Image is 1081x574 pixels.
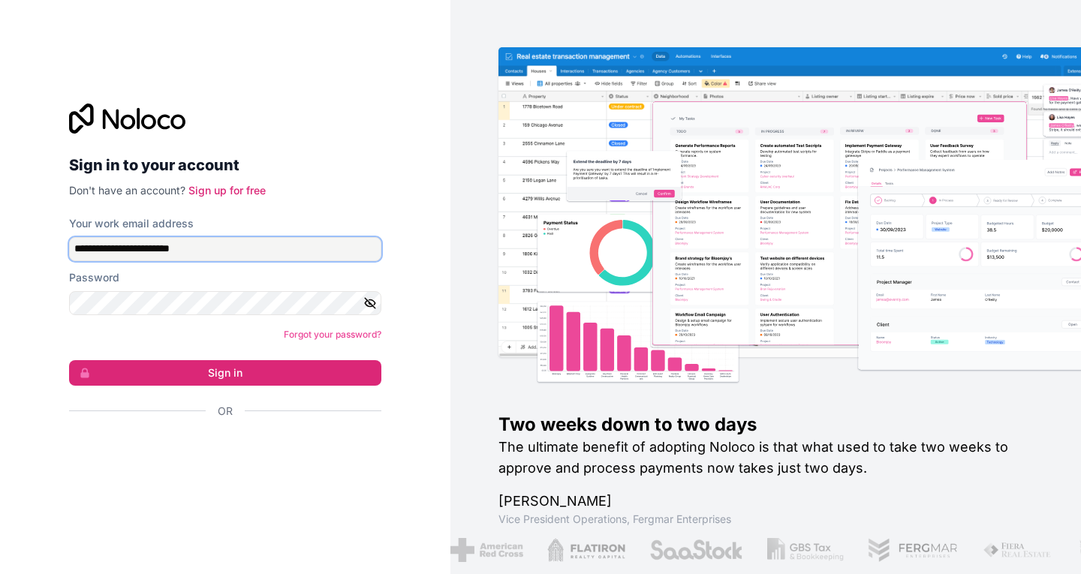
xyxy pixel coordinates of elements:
[69,270,119,285] label: Password
[866,538,957,562] img: /assets/fergmar-CudnrXN5.png
[284,329,381,340] a: Forgot your password?
[545,538,623,562] img: /assets/flatiron-C8eUkumj.png
[69,184,185,197] span: Don't have an account?
[498,512,1033,527] h1: Vice President Operations , Fergmar Enterprises
[498,413,1033,437] h1: Two weeks down to two days
[765,538,842,562] img: /assets/gbstax-C-GtDUiK.png
[69,152,381,179] h2: Sign in to your account
[498,437,1033,479] h2: The ultimate benefit of adopting Noloco is that what used to take two weeks to approve and proces...
[69,237,381,261] input: Email address
[188,184,266,197] a: Sign up for free
[69,291,381,315] input: Password
[69,216,194,231] label: Your work email address
[980,538,1051,562] img: /assets/fiera-fwj2N5v4.png
[448,538,521,562] img: /assets/american-red-cross-BAupjrZR.png
[218,404,233,419] span: Or
[647,538,742,562] img: /assets/saastock-C6Zbiodz.png
[498,491,1033,512] h1: [PERSON_NAME]
[69,360,381,386] button: Sign in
